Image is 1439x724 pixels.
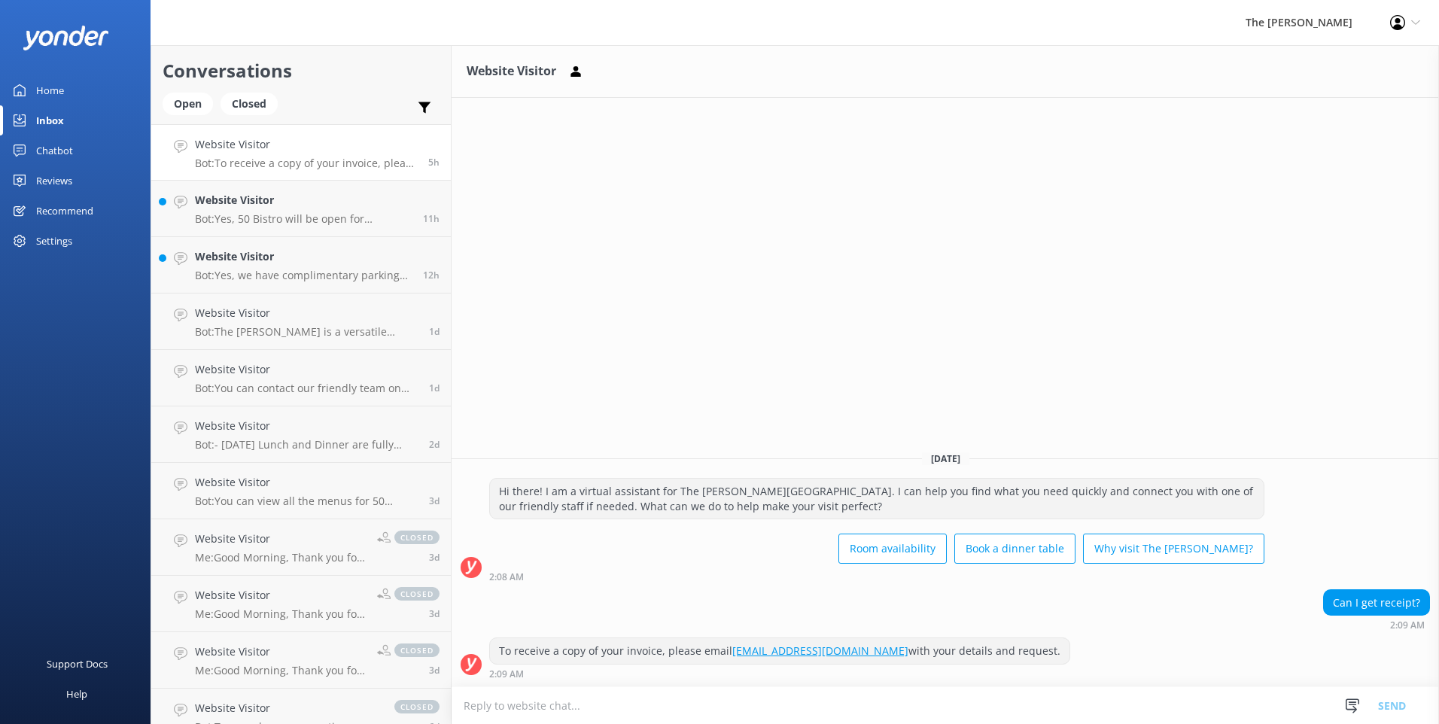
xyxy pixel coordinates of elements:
h4: Website Visitor [195,248,412,265]
span: closed [394,531,440,544]
strong: 2:08 AM [489,573,524,582]
a: Website VisitorBot:You can contact our friendly team on [PHONE_NUMBER] or email [EMAIL_ADDRESS][D... [151,350,451,406]
span: Sep 28 2025 08:18pm (UTC +13:00) Pacific/Auckland [423,212,440,225]
span: Sep 29 2025 02:09am (UTC +13:00) Pacific/Auckland [428,156,440,169]
strong: 2:09 AM [489,670,524,679]
span: [DATE] [922,452,969,465]
h2: Conversations [163,56,440,85]
a: Website VisitorBot:The [PERSON_NAME] is a versatile Christchurch wedding venue that suits both in... [151,294,451,350]
div: Home [36,75,64,105]
p: Bot: Yes, we have complimentary parking available on-site for vehicles of all sizes. [195,269,412,282]
div: Closed [221,93,278,115]
span: Sep 26 2025 05:06pm (UTC +13:00) Pacific/Auckland [429,438,440,451]
h4: Website Visitor [195,531,366,547]
p: Me: Good Morning, Thank you for your enquiry. I can confirm that the windows in the room have the... [195,607,366,621]
div: Support Docs [47,649,108,679]
h4: Website Visitor [195,136,417,153]
p: Bot: You can contact our friendly team on [PHONE_NUMBER] or email [EMAIL_ADDRESS][DOMAIN_NAME]. [195,382,418,395]
p: Bot: To receive a copy of your invoice, please email [EMAIL_ADDRESS][DOMAIN_NAME] with your detai... [195,157,417,170]
h4: Website Visitor [195,361,418,378]
a: Website VisitorBot:Yes, we have complimentary parking available on-site for vehicles of all sizes... [151,237,451,294]
h4: Website Visitor [195,305,418,321]
span: closed [394,643,440,657]
p: Bot: Yes, 50 Bistro will be open for breakfast on [DATE]. Breakfast is served from 6:30am until 1... [195,212,412,226]
span: Sep 25 2025 05:38pm (UTC +13:00) Pacific/Auckland [429,494,440,507]
h4: Website Visitor [195,700,379,716]
span: Sep 25 2025 07:56am (UTC +13:00) Pacific/Auckland [429,664,440,677]
h4: Website Visitor [195,587,366,604]
h4: Website Visitor [195,418,418,434]
p: Bot: The [PERSON_NAME] is a versatile Christchurch wedding venue that suits both intimate pre-wed... [195,325,418,339]
a: Website VisitorMe:Good Morning, Thank you for your recent enquiry. Please provide your contact de... [151,632,451,689]
div: To receive a copy of your invoice, please email with your details and request. [490,638,1069,664]
span: closed [394,587,440,601]
div: Inbox [36,105,64,135]
strong: 2:09 AM [1390,621,1425,630]
span: Sep 28 2025 07:31pm (UTC +13:00) Pacific/Auckland [423,269,440,281]
div: Sep 29 2025 02:09am (UTC +13:00) Pacific/Auckland [489,668,1070,679]
a: Open [163,95,221,111]
div: Can I get receipt? [1324,590,1429,616]
p: Me: Good Morning, Thank you for your enquiry. Please provide your contact details our restaurant ... [195,551,366,564]
h4: Website Visitor [195,474,418,491]
span: closed [394,700,440,713]
div: Help [66,679,87,709]
a: Closed [221,95,285,111]
p: Bot: You can view all the menus for 50 Bistro, including seasonal, health-wise, and plant-focused... [195,494,418,508]
span: Sep 27 2025 09:56pm (UTC +13:00) Pacific/Auckland [429,325,440,338]
div: Sep 29 2025 02:08am (UTC +13:00) Pacific/Auckland [489,571,1264,582]
div: Chatbot [36,135,73,166]
a: Website VisitorMe:Good Morning, Thank you for your enquiry. I can confirm that the windows in the... [151,576,451,632]
a: [EMAIL_ADDRESS][DOMAIN_NAME] [732,643,908,658]
div: Recommend [36,196,93,226]
span: Sep 27 2025 03:48pm (UTC +13:00) Pacific/Auckland [429,382,440,394]
div: Reviews [36,166,72,196]
h4: Website Visitor [195,643,366,660]
p: Bot: - [DATE] Lunch and Dinner are fully booked. - You can enquire about [DATE] lunch or be place... [195,438,418,452]
button: Room availability [838,534,947,564]
h4: Website Visitor [195,192,412,208]
img: yonder-white-logo.png [23,26,109,50]
div: Sep 29 2025 02:09am (UTC +13:00) Pacific/Auckland [1323,619,1430,630]
h3: Website Visitor [467,62,556,81]
div: Hi there! I am a virtual assistant for The [PERSON_NAME][GEOGRAPHIC_DATA]. I can help you find wh... [490,479,1264,519]
span: Sep 25 2025 07:57am (UTC +13:00) Pacific/Auckland [429,607,440,620]
span: Sep 25 2025 07:57am (UTC +13:00) Pacific/Auckland [429,551,440,564]
a: Website VisitorBot:To receive a copy of your invoice, please email [EMAIL_ADDRESS][DOMAIN_NAME] w... [151,124,451,181]
div: Settings [36,226,72,256]
a: Website VisitorMe:Good Morning, Thank you for your enquiry. Please provide your contact details o... [151,519,451,576]
a: Website VisitorBot:- [DATE] Lunch and Dinner are fully booked. - You can enquire about [DATE] lun... [151,406,451,463]
a: Website VisitorBot:You can view all the menus for 50 Bistro, including seasonal, health-wise, and... [151,463,451,519]
a: Website VisitorBot:Yes, 50 Bistro will be open for breakfast on [DATE]. Breakfast is served from ... [151,181,451,237]
p: Me: Good Morning, Thank you for your recent enquiry. Please provide your contact details and I ca... [195,664,366,677]
div: Open [163,93,213,115]
button: Why visit The [PERSON_NAME]? [1083,534,1264,564]
button: Book a dinner table [954,534,1075,564]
